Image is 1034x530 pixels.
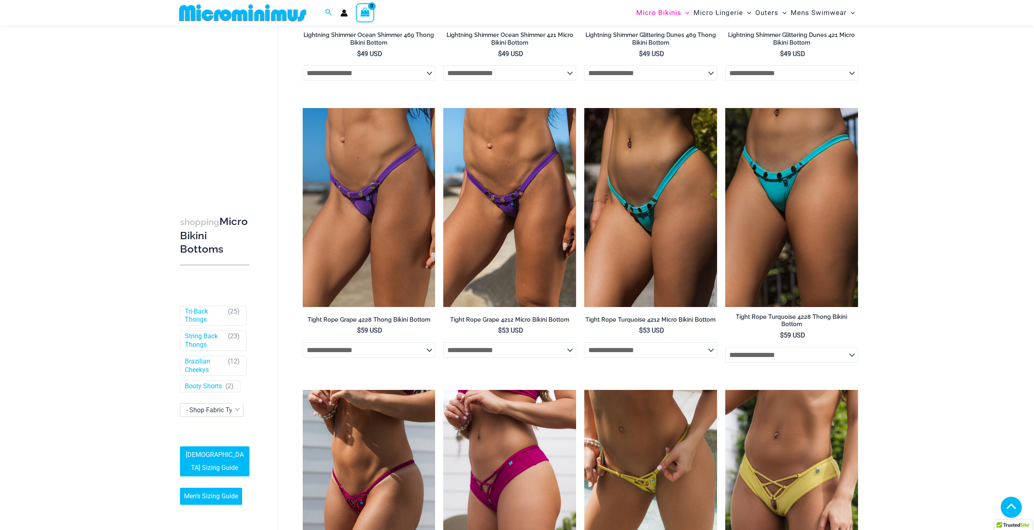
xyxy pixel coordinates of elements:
a: Tight Rope Turquoise 4228 Thong Bottom 01Tight Rope Turquoise 4228 Thong Bottom 02Tight Rope Turq... [725,108,858,307]
a: Men’s Sizing Guide [180,488,242,505]
a: Tight Rope Grape 4212 Micro Bottom 01Tight Rope Grape 4212 Micro Bottom 02Tight Rope Grape 4212 M... [443,108,576,307]
span: $ [498,327,502,334]
h2: Lightning Shimmer Ocean Shimmer 469 Thong Bikini Bottom [303,31,436,46]
img: Tight Rope Turquoise 4228 Thong Bottom 01 [725,108,858,307]
h2: Tight Rope Grape 4228 Thong Bikini Bottom [303,316,436,324]
span: Menu Toggle [778,2,787,23]
h2: Tight Rope Grape 4212 Micro Bikini Bottom [443,316,576,324]
span: ( ) [225,383,234,391]
a: Lightning Shimmer Ocean Shimmer 421 Micro Bikini Bottom [443,31,576,50]
span: Menu Toggle [681,2,689,23]
span: $ [357,327,361,334]
a: Micro LingerieMenu ToggleMenu Toggle [692,2,753,23]
span: $ [780,331,784,339]
span: ( ) [228,307,240,324]
h3: Micro Bikini Bottoms [180,215,249,256]
span: $ [780,50,784,58]
a: OutersMenu ToggleMenu Toggle [753,2,789,23]
img: Tight Rope Grape 4212 Micro Bottom 01 [443,108,576,307]
span: 2 [228,383,231,390]
span: 25 [230,307,237,315]
a: Tight Rope Grape 4228 Thong Bottom 01Tight Rope Grape 4228 Thong Bottom 02Tight Rope Grape 4228 T... [303,108,436,307]
a: Lightning Shimmer Glittering Dunes 421 Micro Bikini Bottom [725,31,858,50]
a: Lightning Shimmer Glittering Dunes 469 Thong Bikini Bottom [584,31,717,50]
nav: Site Navigation [633,1,858,24]
a: Lightning Shimmer Ocean Shimmer 469 Thong Bikini Bottom [303,31,436,50]
h2: Lightning Shimmer Ocean Shimmer 421 Micro Bikini Bottom [443,31,576,46]
span: Mens Swimwear [791,2,847,23]
img: Tight Rope Grape 4228 Thong Bottom 01 [303,108,436,307]
img: MM SHOP LOGO FLAT [176,4,310,22]
span: Micro Bikinis [636,2,681,23]
bdi: 49 USD [357,50,382,58]
bdi: 49 USD [639,50,664,58]
span: ( ) [228,333,240,350]
span: $ [357,50,361,58]
a: Account icon link [340,9,348,17]
bdi: 53 USD [498,327,523,334]
a: Tight Rope Grape 4228 Thong Bikini Bottom [303,316,436,327]
iframe: TrustedSite Certified [180,27,253,190]
span: shopping [180,217,219,227]
a: Tri-Back Thongs [185,307,224,324]
bdi: 49 USD [780,50,805,58]
h2: Tight Rope Turquoise 4228 Thong Bikini Bottom [725,313,858,328]
bdi: 59 USD [780,331,805,339]
a: View Shopping Cart, empty [356,3,375,22]
span: Micro Lingerie [694,2,743,23]
span: ( ) [228,357,240,374]
span: 23 [230,333,237,340]
h2: Lightning Shimmer Glittering Dunes 421 Micro Bikini Bottom [725,31,858,46]
span: $ [639,327,643,334]
span: Outers [755,2,778,23]
span: $ [498,50,502,58]
a: Brazilian Cheekys [185,357,224,374]
span: Menu Toggle [743,2,751,23]
a: Booty Shorts [185,383,222,391]
img: Tight Rope Turquoise 4212 Micro Bottom 02 [584,108,717,307]
a: Search icon link [325,8,332,18]
bdi: 53 USD [639,327,664,334]
h2: Tight Rope Turquoise 4212 Micro Bikini Bottom [584,316,717,324]
h2: Lightning Shimmer Glittering Dunes 469 Thong Bikini Bottom [584,31,717,46]
a: String Back Thongs [185,333,224,350]
a: Tight Rope Grape 4212 Micro Bikini Bottom [443,316,576,327]
a: Tight Rope Turquoise 4212 Micro Bikini Bottom [584,316,717,327]
span: 12 [230,357,237,365]
bdi: 59 USD [357,327,382,334]
a: Mens SwimwearMenu ToggleMenu Toggle [789,2,857,23]
span: - Shop Fabric Type [186,406,239,414]
a: [DEMOGRAPHIC_DATA] Sizing Guide [180,446,249,476]
span: - Shop Fabric Type [180,403,243,417]
a: Tight Rope Turquoise 4212 Micro Bottom 02Tight Rope Turquoise 4212 Micro Bottom 01Tight Rope Turq... [584,108,717,307]
span: Menu Toggle [847,2,855,23]
bdi: 49 USD [498,50,523,58]
a: Tight Rope Turquoise 4228 Thong Bikini Bottom [725,313,858,331]
a: Micro BikinisMenu ToggleMenu Toggle [634,2,692,23]
span: $ [639,50,643,58]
